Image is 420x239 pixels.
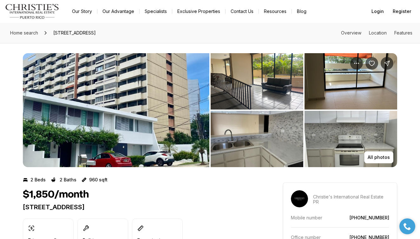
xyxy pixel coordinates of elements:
[305,53,397,110] button: View image gallery
[89,177,108,182] p: 960 sqft
[365,57,378,70] button: Save Property: 14 CALLE MILAN #3J
[211,53,397,167] li: 2 of 5
[292,7,312,16] a: Blog
[140,7,172,16] a: Specialists
[364,151,393,163] button: All photos
[341,30,361,35] a: Skip to: Overview
[350,57,363,70] button: Property options
[394,30,412,35] a: Skip to: Features
[211,53,303,110] button: View image gallery
[305,111,397,167] button: View image gallery
[226,7,259,16] button: Contact Us
[23,203,260,211] p: [STREET_ADDRESS]
[30,177,46,182] p: 2 Beds
[60,177,76,182] p: 2 Baths
[51,28,98,38] span: [STREET_ADDRESS]
[381,57,393,70] button: Share Property: 14 CALLE MILAN #3J
[10,30,38,35] span: Home search
[259,7,292,16] a: Resources
[371,9,384,14] span: Login
[8,28,41,38] a: Home search
[23,53,397,167] div: Listing Photos
[97,7,139,16] a: Our Advantage
[67,7,97,16] a: Our Story
[389,5,415,18] button: Register
[172,7,225,16] a: Exclusive Properties
[350,215,389,220] a: [PHONE_NUMBER]
[368,5,388,18] button: Login
[393,9,411,14] span: Register
[23,53,209,167] li: 1 of 5
[341,30,412,35] nav: Page section menu
[369,30,387,35] a: Skip to: Location
[23,53,209,167] button: View image gallery
[5,4,59,19] img: logo
[368,155,390,160] p: All photos
[23,189,89,201] h1: $1,850/month
[313,194,389,204] p: Christie's International Real Estate PR
[291,215,322,220] p: Mobile number
[211,111,303,167] button: View image gallery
